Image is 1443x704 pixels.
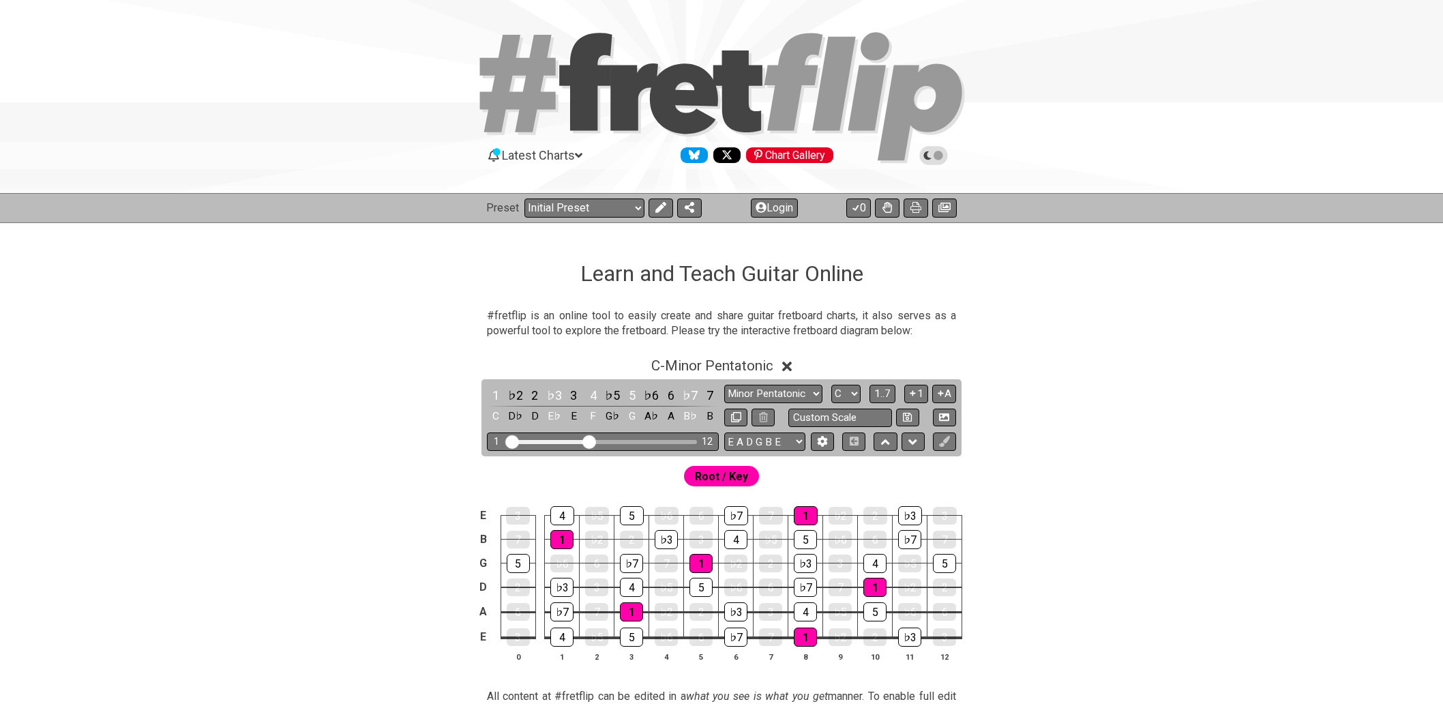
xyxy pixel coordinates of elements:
[724,628,747,647] div: ♭7
[927,649,962,664] th: 12
[708,147,741,163] a: Follow #fretflip at X
[494,436,499,448] div: 1
[759,603,782,621] div: 3
[623,386,641,405] div: toggle scale degree
[701,407,719,426] div: toggle pitch class
[623,407,641,426] div: toggle pitch class
[701,386,719,405] div: toggle scale degree
[526,386,544,405] div: toggle scale degree
[584,407,602,426] div: toggle pitch class
[614,649,649,664] th: 3
[681,386,699,405] div: toggle scale degree
[649,199,673,218] button: Edit Preset
[863,578,887,597] div: 1
[475,527,492,551] td: B
[829,578,852,596] div: 7
[863,602,887,621] div: 5
[655,628,678,646] div: ♭6
[620,578,643,597] div: 4
[526,407,544,426] div: toggle pitch class
[550,506,574,525] div: 4
[689,554,713,573] div: 1
[858,649,893,664] th: 10
[550,530,574,549] div: 1
[759,531,782,548] div: ♭5
[689,507,713,525] div: 6
[662,407,680,426] div: toggle pitch class
[585,578,608,596] div: 3
[898,628,921,647] div: ♭3
[507,386,524,405] div: toggle scale degree
[580,649,614,664] th: 2
[874,387,891,400] span: 1..7
[585,507,609,525] div: ♭5
[759,578,782,596] div: 6
[898,555,921,572] div: ♭5
[794,554,817,573] div: ♭3
[655,603,678,621] div: ♭2
[759,555,782,572] div: 2
[524,199,644,218] select: Preset
[794,602,817,621] div: 4
[689,578,713,597] div: 5
[794,530,817,549] div: 5
[689,531,713,548] div: 3
[724,602,747,621] div: ♭3
[933,409,956,427] button: Create Image
[842,432,865,451] button: Toggle horizontal chord view
[507,554,530,573] div: 5
[475,575,492,600] td: D
[655,507,679,525] div: ♭6
[875,199,899,218] button: Toggle Dexterity for all fretkits
[869,385,895,403] button: 1..7
[501,649,535,664] th: 0
[724,385,822,403] select: Scale
[507,603,530,621] div: 6
[487,308,956,339] p: #fretflip is an online tool to easily create and share guitar fretboard charts, it also serves as...
[486,201,519,214] span: Preset
[759,628,782,646] div: 7
[794,506,818,525] div: 1
[487,432,719,451] div: Visible fret range
[932,199,957,218] button: Create image
[829,603,852,621] div: ♭5
[620,554,643,573] div: ♭7
[565,407,582,426] div: toggle pitch class
[933,507,957,525] div: 3
[502,148,575,162] span: Latest Charts
[681,407,699,426] div: toggle pitch class
[898,603,921,621] div: ♭6
[829,628,852,646] div: ♭2
[932,385,956,403] button: A
[506,507,530,525] div: 3
[546,407,563,426] div: toggle pitch class
[896,409,919,427] button: Store user defined scale
[585,555,608,572] div: 6
[926,149,942,162] span: Toggle light / dark theme
[585,628,608,646] div: ♭5
[933,578,956,596] div: 2
[863,507,887,525] div: 2
[507,628,530,646] div: 3
[893,649,927,664] th: 11
[689,603,713,621] div: 2
[933,432,956,451] button: First click edit preset to enable marker editing
[724,409,747,427] button: Copy
[741,147,833,163] a: #fretflip at Pinterest
[584,386,602,405] div: toggle scale degree
[902,432,925,451] button: Move down
[689,628,713,646] div: 6
[655,530,678,549] div: ♭3
[507,578,530,596] div: 2
[684,649,719,664] th: 5
[933,628,956,646] div: 3
[620,602,643,621] div: 1
[546,386,563,405] div: toggle scale degree
[746,147,833,163] div: Chart Gallery
[604,386,621,405] div: toggle scale degree
[702,436,713,448] div: 12
[874,432,897,451] button: Move up
[829,531,852,548] div: ♭6
[829,507,852,525] div: ♭2
[662,386,680,405] div: toggle scale degree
